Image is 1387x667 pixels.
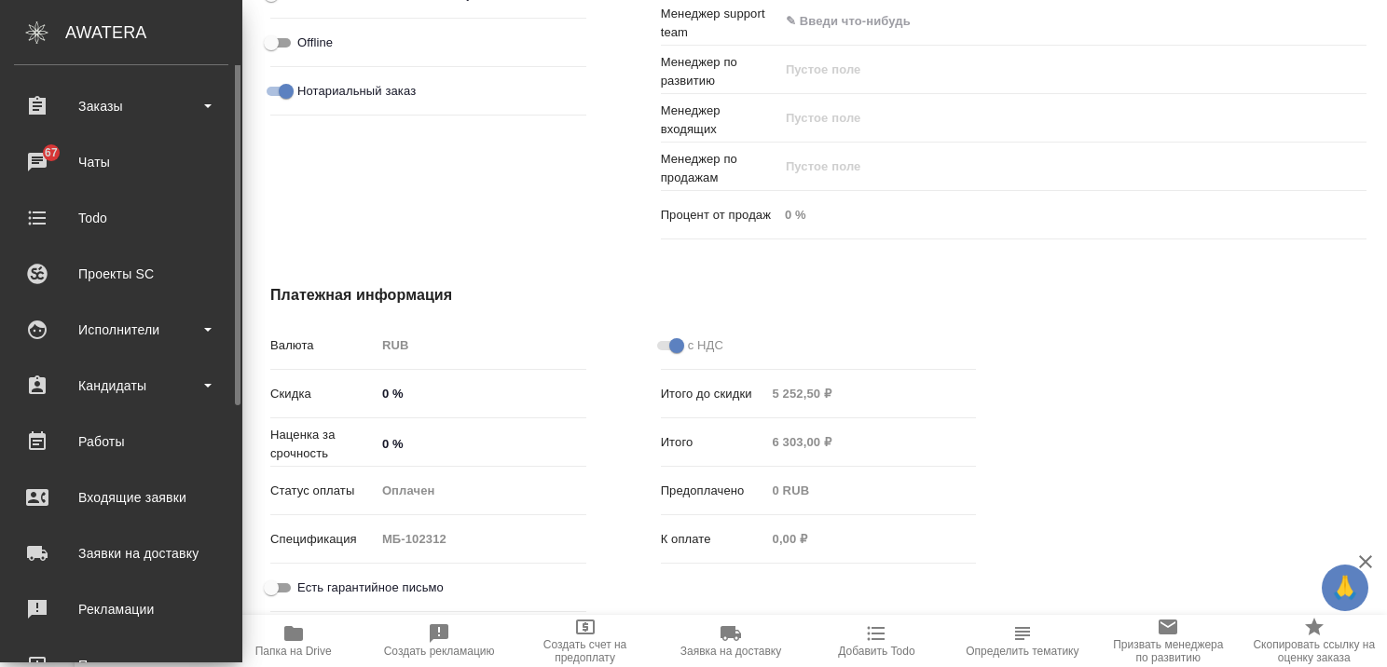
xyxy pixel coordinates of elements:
button: Определить тематику [950,615,1095,667]
input: ✎ Введи что-нибудь [376,430,586,457]
button: Заявка на доставку [658,615,803,667]
div: Входящие заявки [14,483,228,511]
input: ✎ Введи что-нибудь [376,380,586,407]
a: 67Чаты [5,139,238,185]
div: Кандидаты [14,372,228,400]
input: Пустое поле [766,477,977,504]
span: Offline [297,34,333,52]
button: Добавить Todo [803,615,949,667]
span: Определить тематику [966,645,1078,658]
span: Заявка на доставку [680,645,781,658]
p: Процент от продаж [661,206,778,225]
button: Скопировать ссылку на оценку заказа [1242,615,1387,667]
input: Пустое поле [766,429,977,456]
span: Добавить Todo [838,645,914,658]
div: Проекты SC [14,260,228,288]
div: Исполнители [14,316,228,344]
a: Проекты SC [5,251,238,297]
span: Создать рекламацию [384,645,495,658]
div: Чаты [14,148,228,176]
div: Работы [14,428,228,456]
a: Рекламации [5,586,238,633]
input: Пустое поле [784,59,1323,81]
div: Заявки на доставку [14,539,228,567]
span: Скопировать ссылку на оценку заказа [1253,638,1376,664]
p: Скидка [270,385,376,403]
button: Папка на Drive [220,615,365,667]
p: Валюта [270,336,376,355]
p: Менеджер support team [661,5,778,42]
a: Todo [5,195,238,241]
span: Создать счет на предоплату [523,638,646,664]
input: Пустое поле [766,525,977,552]
p: Статус оплаты [270,482,376,500]
p: Менеджер по продажам [661,150,778,187]
button: 🙏 [1322,565,1368,611]
div: Оплачен [376,475,586,507]
button: Создать рекламацию [366,615,512,667]
input: Пустое поле [778,201,1366,228]
a: Входящие заявки [5,474,238,521]
input: ✎ Введи что-нибудь [784,10,1298,33]
p: К оплате [661,530,766,549]
div: Todo [14,204,228,232]
div: RUB [376,330,586,361]
p: Итого до скидки [661,385,766,403]
div: AWATERA [65,14,242,51]
p: Спецификация [270,530,376,549]
span: 🙏 [1329,568,1361,607]
span: Нотариальный заказ [297,82,416,101]
span: Папка на Drive [255,645,332,658]
p: Предоплачено [661,482,766,500]
span: Есть гарантийное письмо [297,579,444,597]
div: Заказы [14,92,228,120]
a: Работы [5,418,238,465]
p: Итого [661,433,766,452]
button: Open [1356,20,1360,23]
button: Создать счет на предоплату [512,615,657,667]
a: Заявки на доставку [5,530,238,577]
p: Наценка за срочность [270,426,376,463]
h4: Платежная информация [270,284,976,306]
p: Менеджер по развитию [661,53,778,90]
input: Пустое поле [376,525,586,552]
input: Пустое поле [784,156,1323,178]
div: Рекламации [14,595,228,623]
input: Пустое поле [784,107,1323,129]
span: с НДС [688,336,723,355]
span: Призвать менеджера по развитию [1106,638,1229,664]
span: 67 [34,143,69,162]
input: Пустое поле [766,380,977,407]
button: Призвать менеджера по развитию [1095,615,1241,667]
p: Менеджер входящих [661,102,778,139]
